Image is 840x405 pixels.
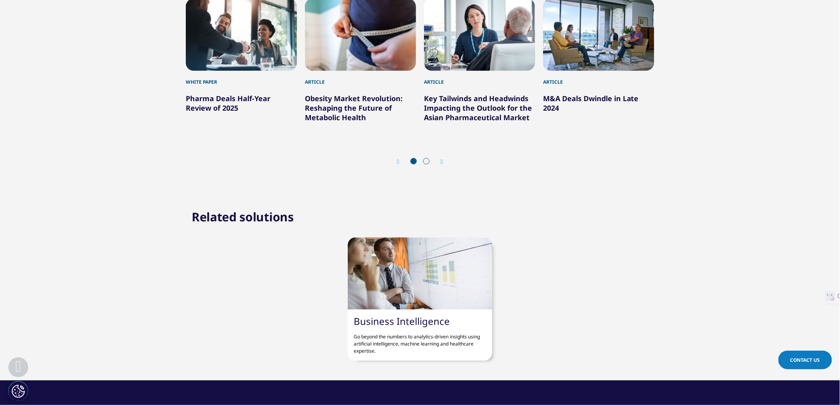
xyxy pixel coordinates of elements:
div: Previous slide [397,158,407,165]
div: Next slide [433,158,443,165]
a: Contact Us [778,351,832,369]
a: Key Tailwinds and Headwinds Impacting the Outlook for the Asian Pharmaceutical Market [424,94,532,122]
a: Pharma Deals Half-Year Review of 2025 [186,94,270,113]
a: Obesity Market Revolution: Reshaping the Future of Metabolic Health [305,94,403,122]
p: Go beyond the numbers to analytics-driven insights using artificial intelligence, machine learnin... [354,327,486,355]
button: Cookie 设置 [8,381,28,401]
div: White Paper [186,71,297,86]
a: Business Intelligence [354,315,450,328]
span: Contact Us [790,357,820,363]
div: Article [543,71,654,86]
div: Article [424,71,535,86]
a: M&A Deals Dwindle in Late 2024 [543,94,639,113]
h2: Related solutions [192,209,294,225]
div: Article [305,71,416,86]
